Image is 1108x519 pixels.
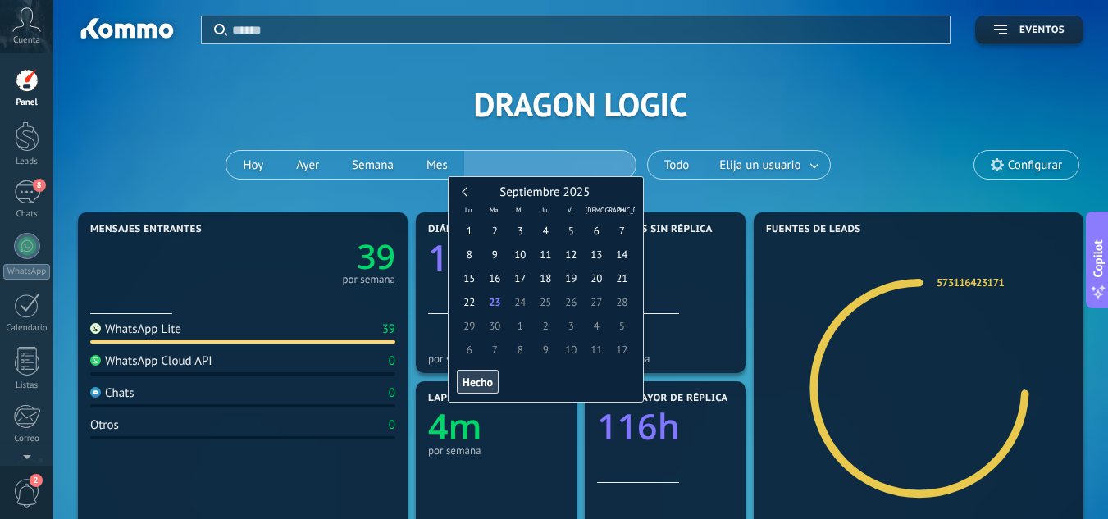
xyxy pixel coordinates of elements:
[382,321,395,337] div: 39
[508,243,533,266] span: 10
[609,243,635,266] span: 14
[584,290,609,314] span: 27
[609,219,635,243] span: 7
[532,203,558,215] span: Ju
[584,266,609,290] span: 20
[90,355,101,366] img: WhatsApp Cloud API
[533,266,559,290] span: 18
[975,16,1083,44] button: Eventos
[508,314,533,338] span: 1
[558,203,583,215] span: Vi
[559,243,584,266] span: 12
[1008,158,1062,172] span: Configurar
[597,402,680,450] text: 116h
[533,219,559,243] span: 4
[508,266,533,290] span: 17
[507,203,532,215] span: Mi
[482,266,508,290] span: 16
[428,402,482,450] text: 4m
[335,151,410,179] button: Semana
[482,219,508,243] span: 2
[90,417,119,433] div: Otros
[457,314,482,338] span: 29
[33,179,46,192] span: 8
[508,290,533,314] span: 24
[90,385,135,401] div: Chats
[464,151,636,179] button: Fechas
[482,243,508,266] span: 9
[705,151,829,179] button: Elija un usuario
[533,290,559,314] span: 25
[482,338,508,362] span: 7
[90,353,212,369] div: WhatsApp Cloud API
[597,353,733,365] div: por semana
[508,338,533,362] span: 8
[389,417,395,433] div: 0
[533,338,559,362] span: 9
[1019,25,1065,36] span: Eventos
[463,376,493,388] span: Hecho
[456,203,481,215] span: Lu
[226,151,280,179] button: Hoy
[90,321,181,337] div: WhatsApp Lite
[3,434,51,444] div: Correo
[559,314,584,338] span: 3
[584,243,609,266] span: 13
[1090,239,1106,277] span: Copilot
[559,219,584,243] span: 5
[3,323,51,334] div: Calendario
[243,234,395,280] a: 39
[342,275,395,284] div: por semana
[410,151,464,179] button: Mes
[597,402,733,450] a: 116h
[716,154,804,176] span: Elija un usuario
[3,157,51,167] div: Leads
[428,393,558,404] span: Lapso medio de réplica
[597,224,713,235] span: Diálogos sin réplica
[533,243,559,266] span: 11
[559,266,584,290] span: 19
[609,266,635,290] span: 21
[597,393,727,404] span: Lapso mayor de réplica
[533,314,559,338] span: 2
[766,224,861,235] span: Fuentes de leads
[457,219,482,243] span: 1
[457,243,482,266] span: 8
[30,474,43,487] span: 2
[937,275,1004,289] a: 573116423171
[3,380,51,391] div: Listas
[482,290,508,314] span: 23
[280,151,335,179] button: Ayer
[559,338,584,362] span: 10
[457,338,482,362] span: 6
[583,203,609,215] span: [DEMOGRAPHIC_DATA]
[428,353,564,365] div: por semana
[428,224,531,235] span: Diálogos vigentes
[90,224,202,235] span: Mensajes entrantes
[609,338,635,362] span: 12
[389,353,395,369] div: 0
[499,184,590,200] span: Septiembre 2025
[584,219,609,243] span: 6
[457,290,482,314] span: 22
[13,35,40,46] span: Cuenta
[428,233,468,281] text: 16
[457,266,482,290] span: 15
[559,290,584,314] span: 26
[482,314,508,338] span: 30
[508,219,533,243] span: 3
[3,98,51,108] div: Panel
[609,314,635,338] span: 5
[648,151,706,179] button: Todo
[457,370,499,394] button: Hecho
[389,385,395,401] div: 0
[584,314,609,338] span: 4
[609,203,634,215] span: Do
[90,387,101,398] img: Chats
[609,290,635,314] span: 28
[584,338,609,362] span: 11
[481,203,507,215] span: Ma
[357,234,395,280] text: 39
[3,209,51,220] div: Chats
[428,444,564,457] div: por semana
